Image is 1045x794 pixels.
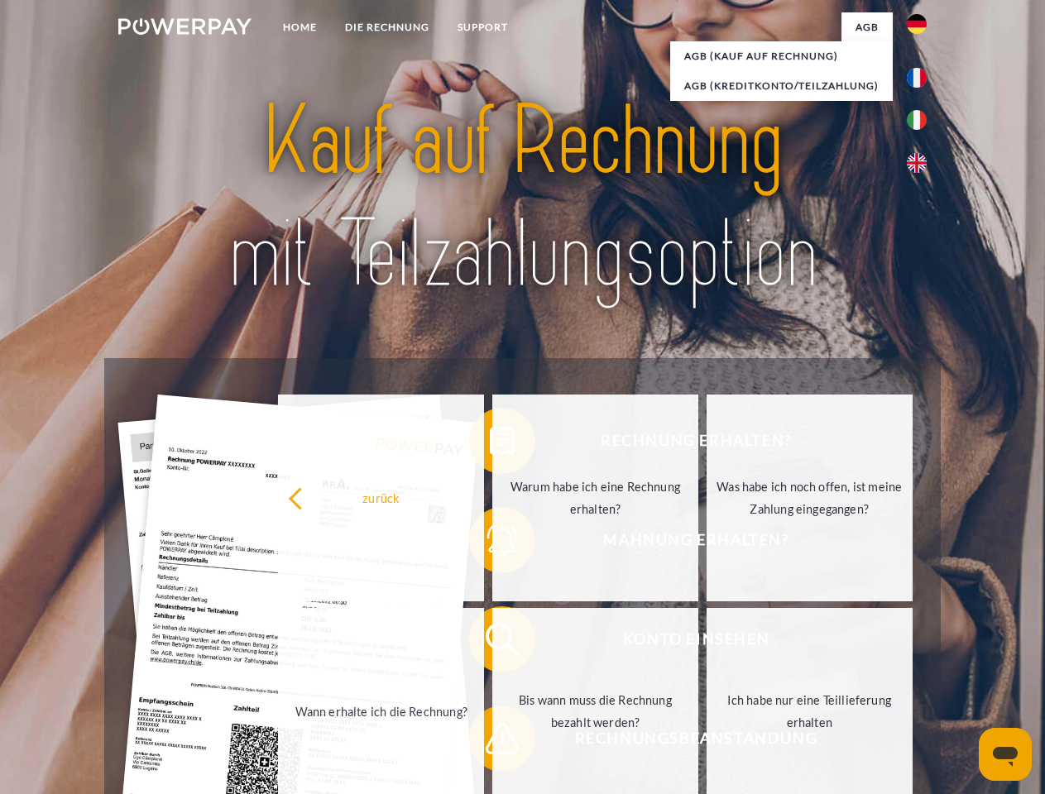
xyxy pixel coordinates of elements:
a: DIE RECHNUNG [331,12,443,42]
div: Bis wann muss die Rechnung bezahlt werden? [502,689,688,734]
a: Home [269,12,331,42]
iframe: Schaltfläche zum Öffnen des Messaging-Fensters [979,728,1032,781]
img: logo-powerpay-white.svg [118,18,252,35]
div: Warum habe ich eine Rechnung erhalten? [502,476,688,520]
a: SUPPORT [443,12,522,42]
a: Was habe ich noch offen, ist meine Zahlung eingegangen? [707,395,913,601]
div: Ich habe nur eine Teillieferung erhalten [717,689,903,734]
a: AGB (Kreditkonto/Teilzahlung) [670,71,893,101]
img: fr [907,68,927,88]
a: AGB (Kauf auf Rechnung) [670,41,893,71]
img: de [907,14,927,34]
a: agb [841,12,893,42]
div: zurück [288,486,474,509]
div: Was habe ich noch offen, ist meine Zahlung eingegangen? [717,476,903,520]
div: Wann erhalte ich die Rechnung? [288,700,474,722]
img: it [907,110,927,130]
img: en [907,153,927,173]
img: title-powerpay_de.svg [158,79,887,317]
